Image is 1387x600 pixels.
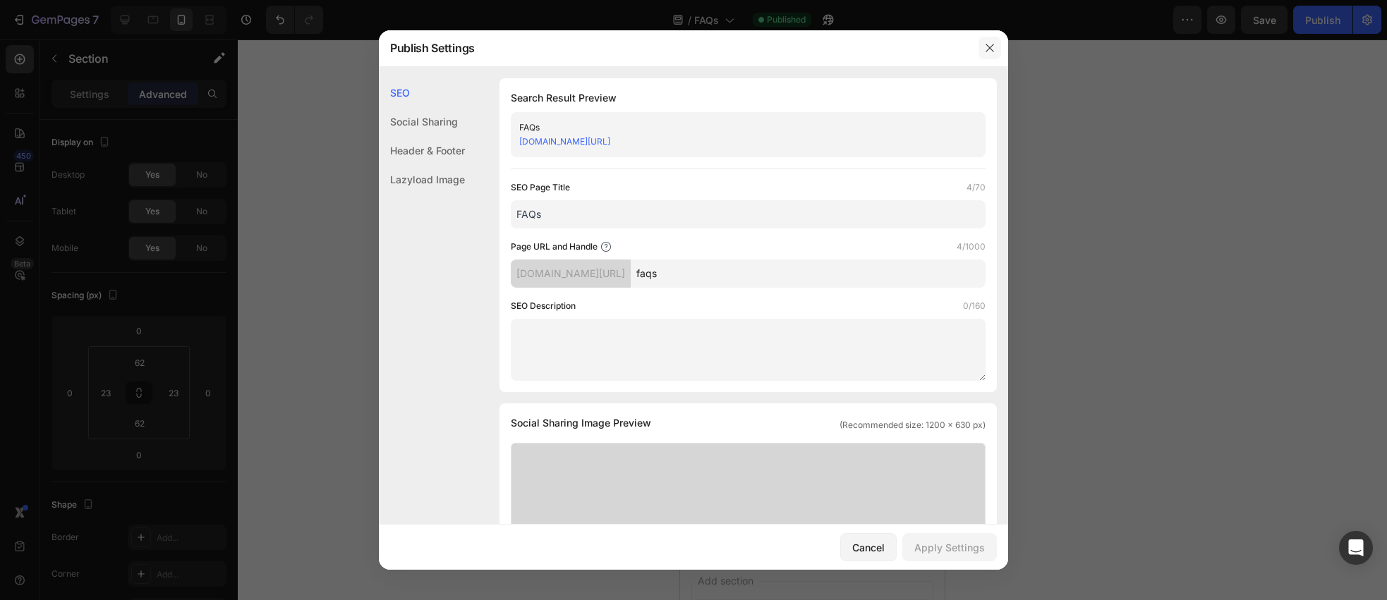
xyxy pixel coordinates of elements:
[914,540,985,555] div: Apply Settings
[379,78,465,107] div: SEO
[519,136,610,147] a: [DOMAIN_NAME][URL]
[379,165,465,194] div: Lazyload Image
[511,90,986,106] h1: Search Result Preview
[12,534,79,549] span: Add section
[852,540,885,555] div: Cancel
[379,136,465,165] div: Header & Footer
[957,240,986,254] label: 4/1000
[511,180,570,195] label: SEO Page Title
[840,419,986,431] span: (Recommended size: 1200 x 630 px)
[902,533,997,561] button: Apply Settings
[631,259,986,288] input: Handle
[840,533,897,561] button: Cancel
[511,415,651,431] span: Social Sharing Image Preview
[75,434,190,470] a: Contact Us
[379,107,465,136] div: Social Sharing
[97,442,167,462] p: Contact Us
[18,366,247,410] p: Got a question we didn’t cover? We’re all ears! Send us a message and we’ll get back to you quick...
[511,299,576,313] label: SEO Description
[511,240,598,254] label: Page URL and Handle
[52,302,213,355] h2: Still Have Questions?
[967,180,986,195] label: 4/70
[511,259,631,288] div: [DOMAIN_NAME][URL]
[519,121,954,135] div: FAQs
[1339,531,1373,565] div: Open Intercom Messenger
[379,30,971,66] div: Publish Settings
[963,299,986,313] label: 0/160
[511,200,986,228] input: Title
